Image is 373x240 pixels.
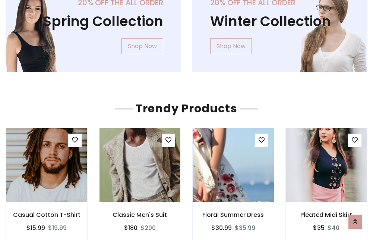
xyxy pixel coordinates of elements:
[193,211,274,218] h6: Floral Summer Dress
[313,224,325,231] h6: $35
[286,211,367,218] h6: Pleated Midi Skirt
[133,100,240,116] span: Trendy Products
[140,224,156,232] del: $200
[235,224,255,232] del: $35.99
[26,224,45,231] h6: $15.99
[211,224,232,231] h6: $30.99
[99,211,180,218] h6: Classic Men's Suit
[328,224,339,232] del: $40
[124,224,137,231] h6: $180
[210,13,350,29] h1: Winter Collection
[23,13,163,29] h1: Spring Collection
[48,224,67,232] del: $19.99
[121,38,163,54] a: Shop Now
[6,211,87,218] h6: Casual Cotton T-Shirt
[210,38,252,54] a: Shop Now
